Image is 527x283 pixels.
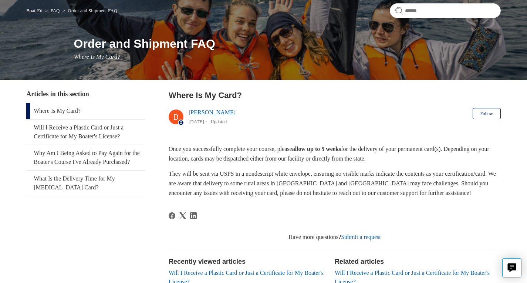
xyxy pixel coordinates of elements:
div: Have more questions? [169,233,501,242]
h2: Recently viewed articles [169,257,327,267]
svg: Share this page on X Corp [179,212,186,219]
a: Where Is My Card? [26,103,145,119]
a: X Corp [179,212,186,219]
a: Facebook [169,212,175,219]
svg: Share this page on Facebook [169,212,175,219]
a: LinkedIn [190,212,197,219]
a: Submit a request [341,234,381,240]
li: Order and Shipment FAQ [61,8,117,13]
time: 04/15/2024, 17:31 [189,119,204,124]
a: [PERSON_NAME] [189,109,236,115]
a: Boat-Ed [26,8,42,13]
span: Where Is My Card? [74,54,120,60]
a: Why Am I Being Asked to Pay Again for the Boater's Course I've Already Purchased? [26,145,145,170]
span: Articles in this section [26,90,89,98]
button: Follow Article [473,108,501,119]
h2: Where Is My Card? [169,89,501,101]
h1: Order and Shipment FAQ [74,35,501,53]
input: Search [390,3,501,18]
strong: allow up to 5 weeks [292,146,341,152]
p: They will be sent via USPS in a nondescript white envelope, ensuring no visible marks indicate th... [169,169,501,198]
li: Boat-Ed [26,8,44,13]
button: Live chat [502,258,521,277]
li: FAQ [44,8,61,13]
li: Updated [210,119,227,124]
svg: Share this page on LinkedIn [190,212,197,219]
a: FAQ [50,8,60,13]
a: Will I Receive a Plastic Card or Just a Certificate for My Boater's License? [26,119,145,145]
p: Once you successfully complete your course, please for the delivery of your permanent card(s). De... [169,144,501,163]
a: What Is the Delivery Time for My [MEDICAL_DATA] Card? [26,171,145,196]
a: Order and Shipment FAQ [68,8,117,13]
h2: Related articles [335,257,501,267]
